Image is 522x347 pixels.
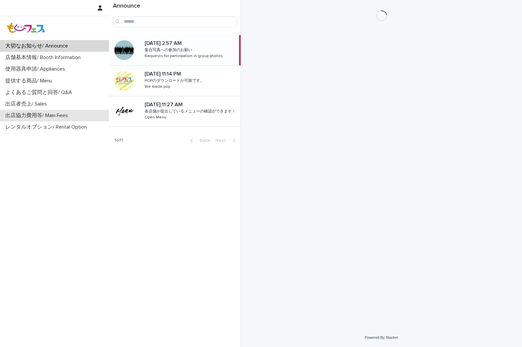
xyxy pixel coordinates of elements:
[109,96,241,127] a: [DATE] 11:27 AM[DATE] 11:27 AM 各店舗が提出しているメニューの確認ができます！各店舗が提出しているメニューの確認ができます！ Open MenuOpen Menu
[145,114,168,120] p: Open Menu
[3,89,77,96] p: よくあるご質問と回答/ Q&A
[145,108,237,114] p: 各店舗が提出しているメニューの確認ができます！
[213,138,241,143] button: Next
[3,54,86,61] p: 店舗基本情報/ Booth Information
[185,138,213,143] button: Back
[145,39,183,47] p: [DATE] 2:57 AM
[215,138,230,143] span: Next
[5,21,47,35] img: Z8gcrWHQVC4NX3Wf4olx
[113,3,237,10] h1: Announce
[3,66,70,72] p: 使用器具申請/ Appliances
[3,112,73,119] p: 出店協力費用等/ Main Fees
[113,16,237,27] input: Search
[145,100,184,108] p: [DATE] 11:27 AM
[3,78,57,84] p: 提供する商品/ Menu
[3,124,92,130] p: レンタルオプション/ Rental Option
[3,101,52,107] p: 出店者売上/ Sales
[109,35,241,66] a: [DATE] 2:57 AM[DATE] 2:57 AM 集合写真への参加のお願い集合写真への参加のお願い Requests for participation in group photosR...
[145,70,182,77] p: [DATE] 11:14 PM
[196,138,210,143] span: Back
[365,335,398,339] a: Powered By Stacker
[145,47,193,52] p: 集合写真への参加のお願い
[145,83,171,89] p: We made pop
[3,43,73,49] p: 大切なお知らせ/ Announce
[109,66,241,96] a: [DATE] 11:14 PM[DATE] 11:14 PM POPのダウンロードが可能です。POPのダウンロードが可能です。 We made popWe made pop
[145,52,224,58] p: Requests for participation in group photos
[109,132,128,148] p: 1 of 1
[145,77,205,83] p: POPのダウンロードが可能です。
